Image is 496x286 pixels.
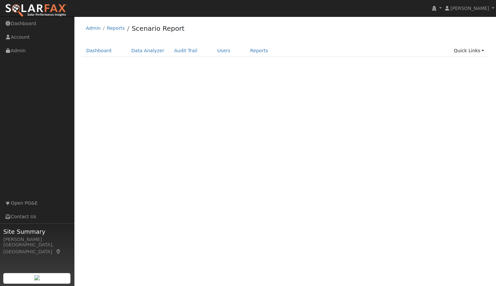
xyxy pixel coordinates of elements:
a: Reports [107,25,125,31]
a: Quick Links [449,45,489,57]
a: Audit Trail [169,45,202,57]
a: Dashboard [81,45,117,57]
img: retrieve [34,275,40,280]
div: [PERSON_NAME] [3,236,71,243]
a: Scenario Report [132,24,185,32]
a: Reports [245,45,273,57]
div: [GEOGRAPHIC_DATA], [GEOGRAPHIC_DATA] [3,241,71,255]
span: Site Summary [3,227,71,236]
a: Data Analyzer [126,45,169,57]
a: Map [56,249,62,254]
span: [PERSON_NAME] [450,6,489,11]
a: Users [212,45,235,57]
img: SolarFax [5,4,67,18]
a: Admin [86,25,101,31]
